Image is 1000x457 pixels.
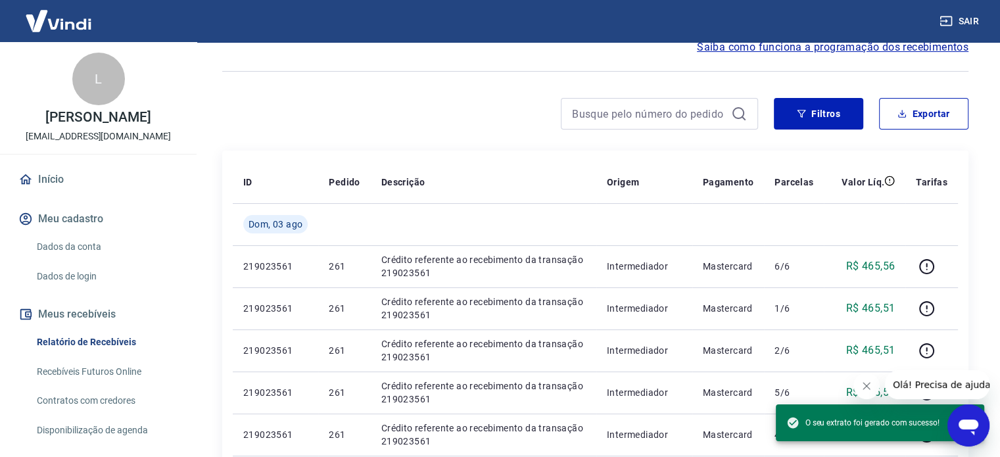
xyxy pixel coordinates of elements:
div: L [72,53,125,105]
a: Contratos com credores [32,387,181,414]
p: R$ 465,56 [846,258,895,274]
button: Meus recebíveis [16,300,181,329]
p: R$ 465,51 [846,385,895,400]
p: 261 [329,428,360,441]
p: Crédito referente ao recebimento da transação 219023561 [381,295,586,322]
p: Intermediador [607,386,682,399]
p: 2/6 [774,344,813,357]
p: Mastercard [703,428,754,441]
p: Pedido [329,176,360,189]
p: Intermediador [607,428,682,441]
p: 1/6 [774,302,813,315]
p: 261 [329,302,360,315]
p: Crédito referente ao recebimento da transação 219023561 [381,253,586,279]
p: R$ 465,51 [846,343,895,358]
a: Relatório de Recebíveis [32,329,181,356]
p: [EMAIL_ADDRESS][DOMAIN_NAME] [26,130,171,143]
p: 4/6 [774,428,813,441]
p: 219023561 [243,344,308,357]
iframe: Mensagem da empresa [885,370,989,399]
p: Mastercard [703,260,754,273]
p: [PERSON_NAME] [45,110,151,124]
p: Crédito referente ao recebimento da transação 219023561 [381,379,586,406]
p: 219023561 [243,260,308,273]
p: 261 [329,344,360,357]
p: Valor Líq. [842,176,884,189]
input: Busque pelo número do pedido [572,104,726,124]
span: Dom, 03 ago [249,218,302,231]
button: Filtros [774,98,863,130]
a: Dados de login [32,263,181,290]
iframe: Botão para abrir a janela de mensagens [947,404,989,446]
p: Origem [607,176,639,189]
p: R$ 465,51 [846,301,895,316]
img: Vindi [16,1,101,41]
p: Crédito referente ao recebimento da transação 219023561 [381,337,586,364]
a: Recebíveis Futuros Online [32,358,181,385]
span: Olá! Precisa de ajuda? [8,9,110,20]
span: O seu extrato foi gerado com sucesso! [786,416,940,429]
p: Mastercard [703,386,754,399]
p: Intermediador [607,260,682,273]
p: Mastercard [703,344,754,357]
a: Dados da conta [32,233,181,260]
p: ID [243,176,252,189]
p: Intermediador [607,344,682,357]
p: Tarifas [916,176,947,189]
p: 5/6 [774,386,813,399]
button: Meu cadastro [16,204,181,233]
iframe: Fechar mensagem [853,373,880,399]
a: Disponibilização de agenda [32,417,181,444]
p: 6/6 [774,260,813,273]
p: Descrição [381,176,425,189]
p: Mastercard [703,302,754,315]
p: Intermediador [607,302,682,315]
a: Início [16,165,181,194]
p: 219023561 [243,386,308,399]
p: 261 [329,260,360,273]
button: Exportar [879,98,968,130]
p: Crédito referente ao recebimento da transação 219023561 [381,421,586,448]
a: Saiba como funciona a programação dos recebimentos [697,39,968,55]
p: Pagamento [703,176,754,189]
p: 261 [329,386,360,399]
button: Sair [937,9,984,34]
p: Parcelas [774,176,813,189]
p: 219023561 [243,428,308,441]
p: 219023561 [243,302,308,315]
